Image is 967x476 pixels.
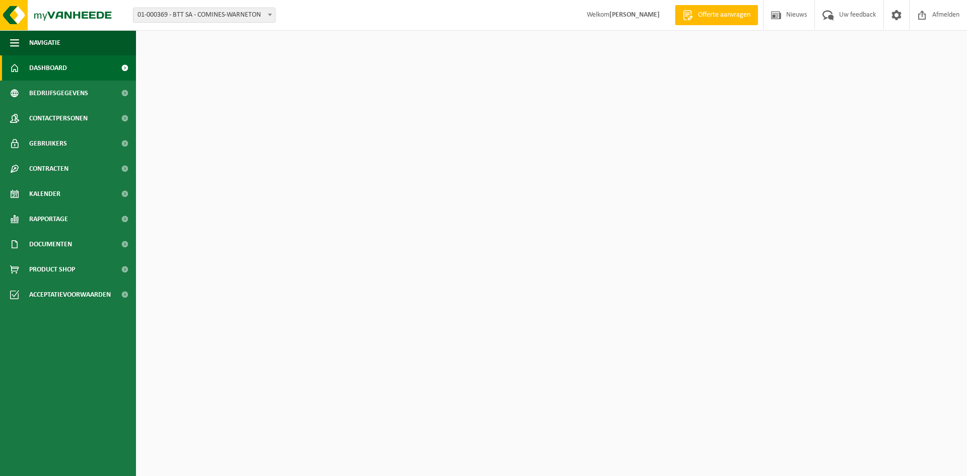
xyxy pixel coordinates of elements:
span: Kalender [29,181,60,207]
span: Rapportage [29,207,68,232]
span: Navigatie [29,30,60,55]
span: Dashboard [29,55,67,81]
span: Acceptatievoorwaarden [29,282,111,307]
span: Product Shop [29,257,75,282]
span: Contactpersonen [29,106,88,131]
span: 01-000369 - BTT SA - COMINES-WARNETON [133,8,275,23]
strong: [PERSON_NAME] [609,11,660,19]
span: Gebruikers [29,131,67,156]
span: 01-000369 - BTT SA - COMINES-WARNETON [133,8,275,22]
span: Contracten [29,156,68,181]
a: Offerte aanvragen [675,5,758,25]
span: Documenten [29,232,72,257]
span: Offerte aanvragen [696,10,753,20]
span: Bedrijfsgegevens [29,81,88,106]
